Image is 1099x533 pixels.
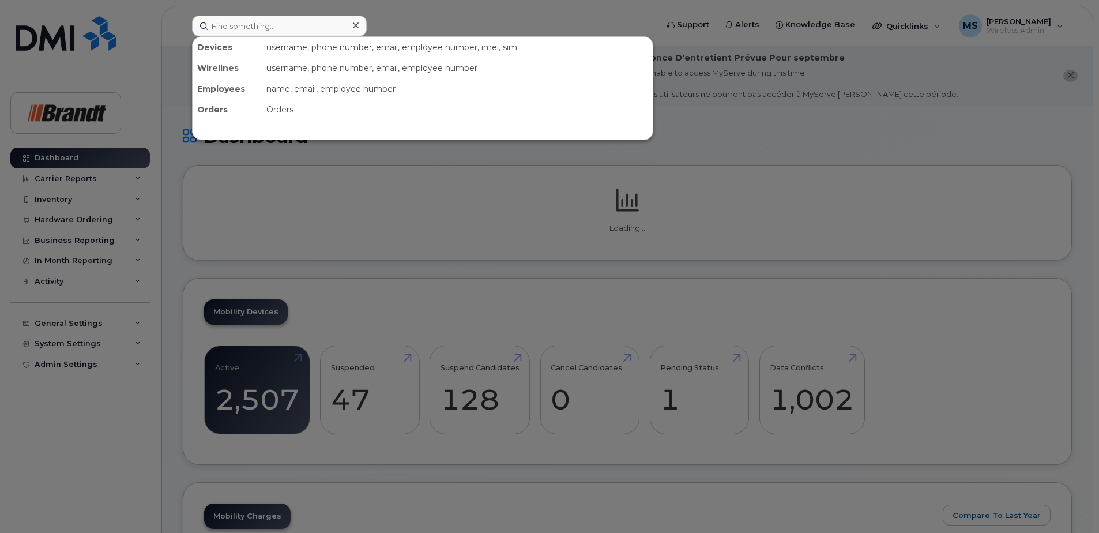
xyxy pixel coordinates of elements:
div: Wirelines [193,58,262,78]
div: username, phone number, email, employee number, imei, sim [262,37,653,58]
div: Orders [193,99,262,120]
div: name, email, employee number [262,78,653,99]
div: Devices [193,37,262,58]
div: Employees [193,78,262,99]
div: Orders [262,99,653,120]
div: username, phone number, email, employee number [262,58,653,78]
